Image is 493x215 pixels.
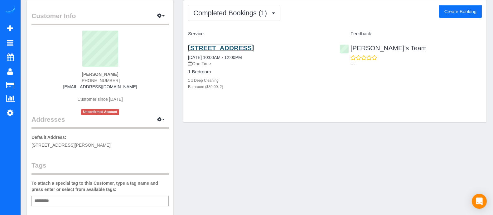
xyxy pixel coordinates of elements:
label: Default Address: [31,134,66,140]
span: [PHONE_NUMBER] [80,78,120,83]
button: Create Booking [439,5,482,18]
span: [STREET_ADDRESS][PERSON_NAME] [31,143,111,148]
h4: Service [188,31,330,37]
a: [PERSON_NAME]'s Team [340,44,427,51]
h4: 1 Bedroom [188,69,330,75]
span: Completed Bookings (1) [193,9,270,17]
legend: Tags [31,161,169,175]
p: --- [350,61,482,67]
span: Unconfirmed Account [81,109,119,115]
legend: Customer Info [31,11,169,25]
a: [DATE] 10:00AM - 12:00PM [188,55,242,60]
strong: [PERSON_NAME] [82,72,118,77]
a: [STREET_ADDRESS] [188,44,254,51]
span: Customer since [DATE] [77,97,123,102]
button: Completed Bookings (1) [188,5,280,21]
h4: Feedback [340,31,482,37]
a: [EMAIL_ADDRESS][DOMAIN_NAME] [63,84,137,89]
label: To attach a special tag to this Customer, type a tag name and press enter or select from availabl... [31,180,169,193]
small: 1 x Deep Cleaning [188,78,219,83]
div: Open Intercom Messenger [472,194,487,209]
p: One Time [188,61,330,67]
img: Automaid Logo [4,6,16,15]
small: Bathroom ($30.00, 2) [188,85,223,89]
